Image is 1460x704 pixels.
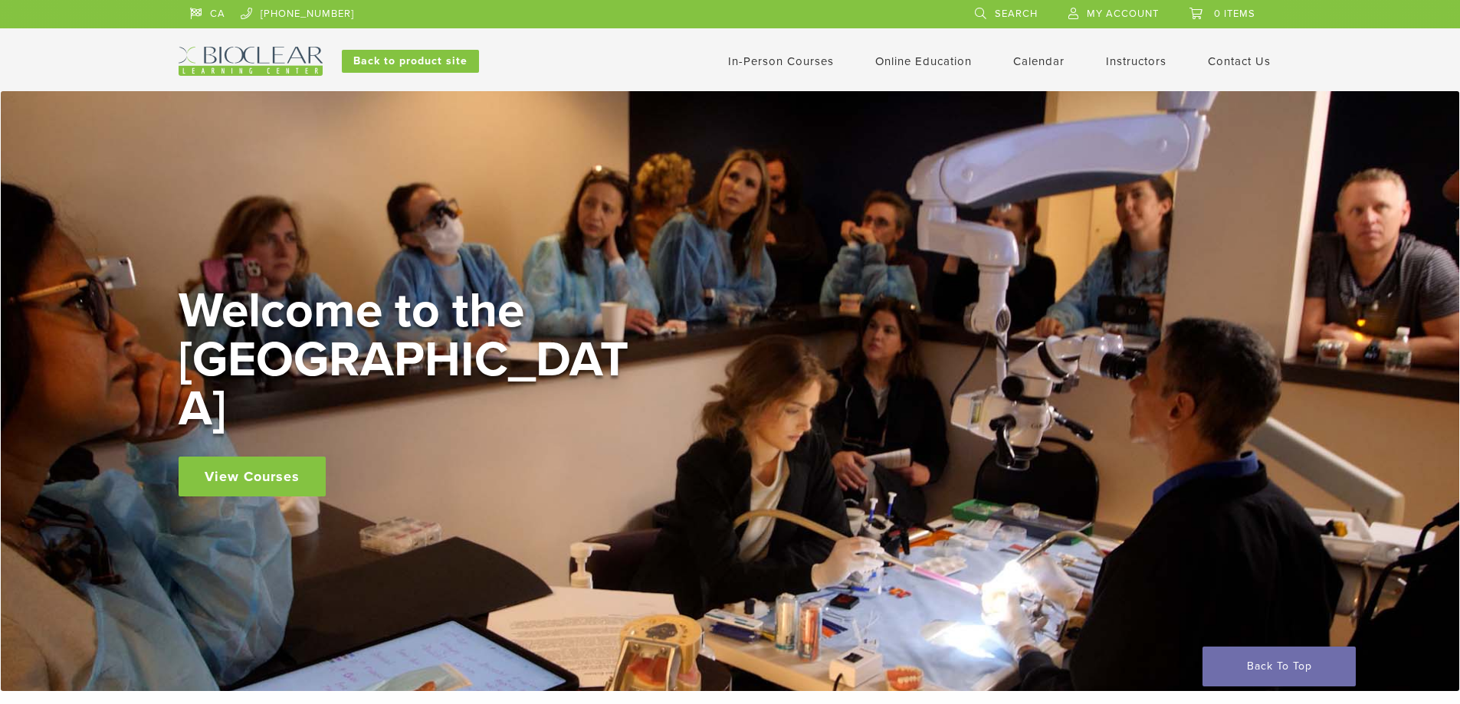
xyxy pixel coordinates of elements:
[728,54,834,68] a: In-Person Courses
[1208,54,1271,68] a: Contact Us
[1202,647,1356,686] a: Back To Top
[995,8,1038,20] span: Search
[179,47,323,76] img: Bioclear
[179,457,326,496] a: View Courses
[342,50,479,73] a: Back to product site
[179,287,638,434] h2: Welcome to the [GEOGRAPHIC_DATA]
[875,54,972,68] a: Online Education
[1106,54,1166,68] a: Instructors
[1214,8,1255,20] span: 0 items
[1013,54,1065,68] a: Calendar
[1087,8,1159,20] span: My Account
